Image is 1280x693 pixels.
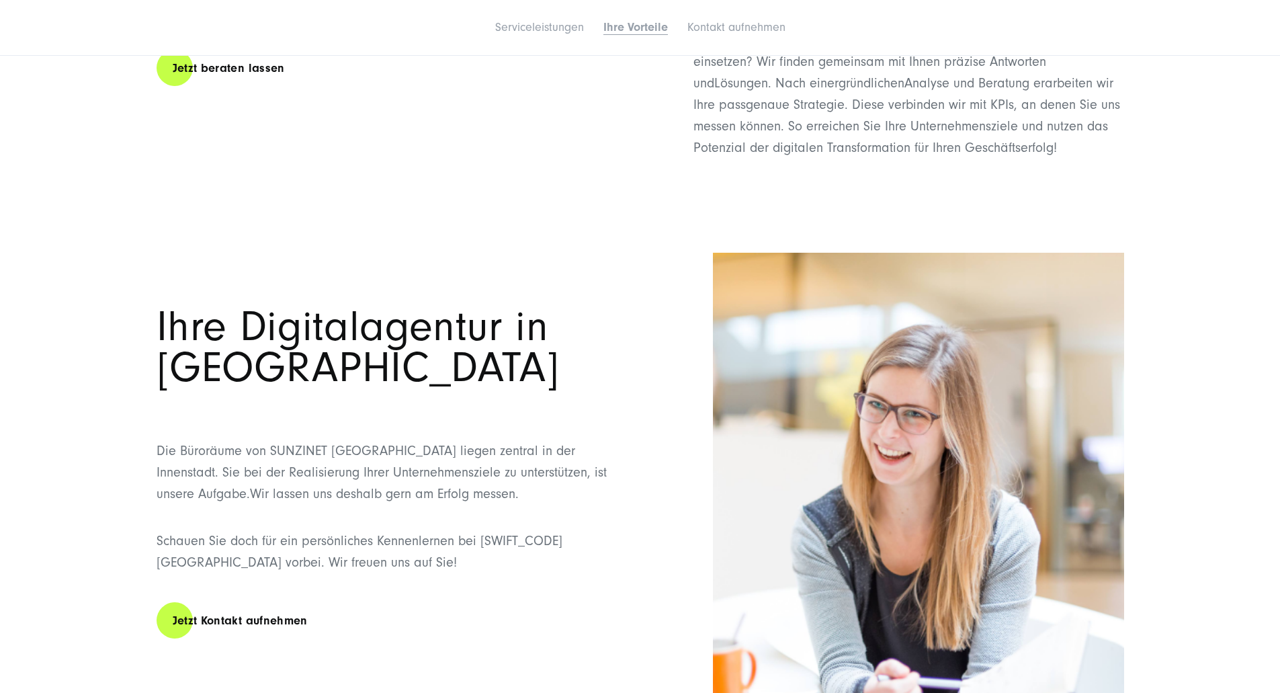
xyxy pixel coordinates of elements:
[157,440,631,505] p: Die Büroräume von SUNZINET [GEOGRAPHIC_DATA] liegen zentral in der Innenstadt. Sie bei der Realis...
[714,76,768,91] span: Lösungen
[768,76,839,91] span: . Nach einer
[693,33,1105,91] span: oder CRM einsetzen? Wir finden gemeinsam mit Ihnen präzise Antworten und
[603,20,668,34] a: Ihre Vorteile
[495,20,584,34] a: Serviceleistungen
[157,530,631,573] p: Schauen Sie doch für ein persönliches Kennenlernen bei [SWIFT_CODE] [GEOGRAPHIC_DATA] vorbei. Wir...
[693,97,1120,155] span: , an denen Sie uns messen können. So erreichen Sie Ihre Unternehmensziele und nutzen das Potenzia...
[250,487,519,501] span: Wir lassen uns deshalb gern am Erfolg messen.
[157,602,324,640] a: Jetzt Kontakt aufnehmen
[157,307,631,389] h1: Ihre Digitalagentur in [GEOGRAPHIC_DATA]
[157,49,301,87] a: Jetzt beraten lassen
[687,20,785,34] a: Kontakt aufnehmen
[839,76,904,91] span: gründlichen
